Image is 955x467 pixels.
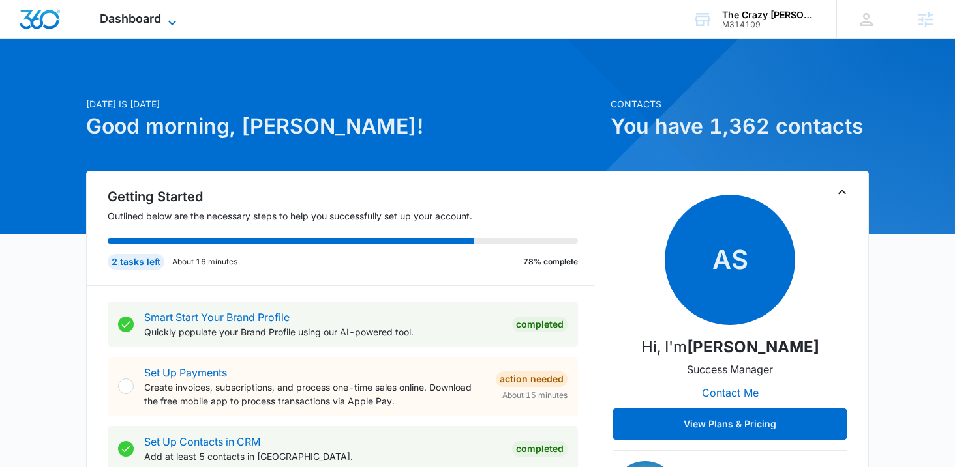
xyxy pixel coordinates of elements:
p: Add at least 5 contacts in [GEOGRAPHIC_DATA]. [144,449,502,463]
h1: Good morning, [PERSON_NAME]! [86,111,603,142]
strong: [PERSON_NAME] [687,337,819,356]
div: account id [722,20,817,29]
span: AS [665,195,795,325]
h2: Getting Started [108,187,594,206]
img: tab_domain_overview_orange.svg [35,76,46,86]
p: [DATE] is [DATE] [86,97,603,111]
button: View Plans & Pricing [613,408,847,440]
img: logo_orange.svg [21,21,31,31]
p: Contacts [611,97,869,111]
div: Completed [512,317,568,332]
img: tab_keywords_by_traffic_grey.svg [130,76,140,86]
div: 2 tasks left [108,254,164,270]
div: Action Needed [496,371,568,387]
p: Create invoices, subscriptions, and process one-time sales online. Download the free mobile app t... [144,380,485,408]
span: About 15 minutes [502,389,568,401]
div: Keywords by Traffic [144,77,220,85]
a: Set Up Contacts in CRM [144,435,260,448]
div: v 4.0.25 [37,21,64,31]
div: account name [722,10,817,20]
button: Contact Me [689,377,772,408]
a: Set Up Payments [144,366,227,379]
p: 78% complete [523,256,578,268]
p: Outlined below are the necessary steps to help you successfully set up your account. [108,209,594,223]
span: Dashboard [100,12,161,25]
div: Completed [512,441,568,457]
p: Hi, I'm [641,335,819,359]
p: About 16 minutes [172,256,237,268]
div: Domain Overview [50,77,117,85]
button: Toggle Collapse [834,184,850,200]
a: Smart Start Your Brand Profile [144,311,290,324]
p: Quickly populate your Brand Profile using our AI-powered tool. [144,325,502,339]
div: Domain: [DOMAIN_NAME] [34,34,144,44]
h1: You have 1,362 contacts [611,111,869,142]
img: website_grey.svg [21,34,31,44]
p: Success Manager [687,361,773,377]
